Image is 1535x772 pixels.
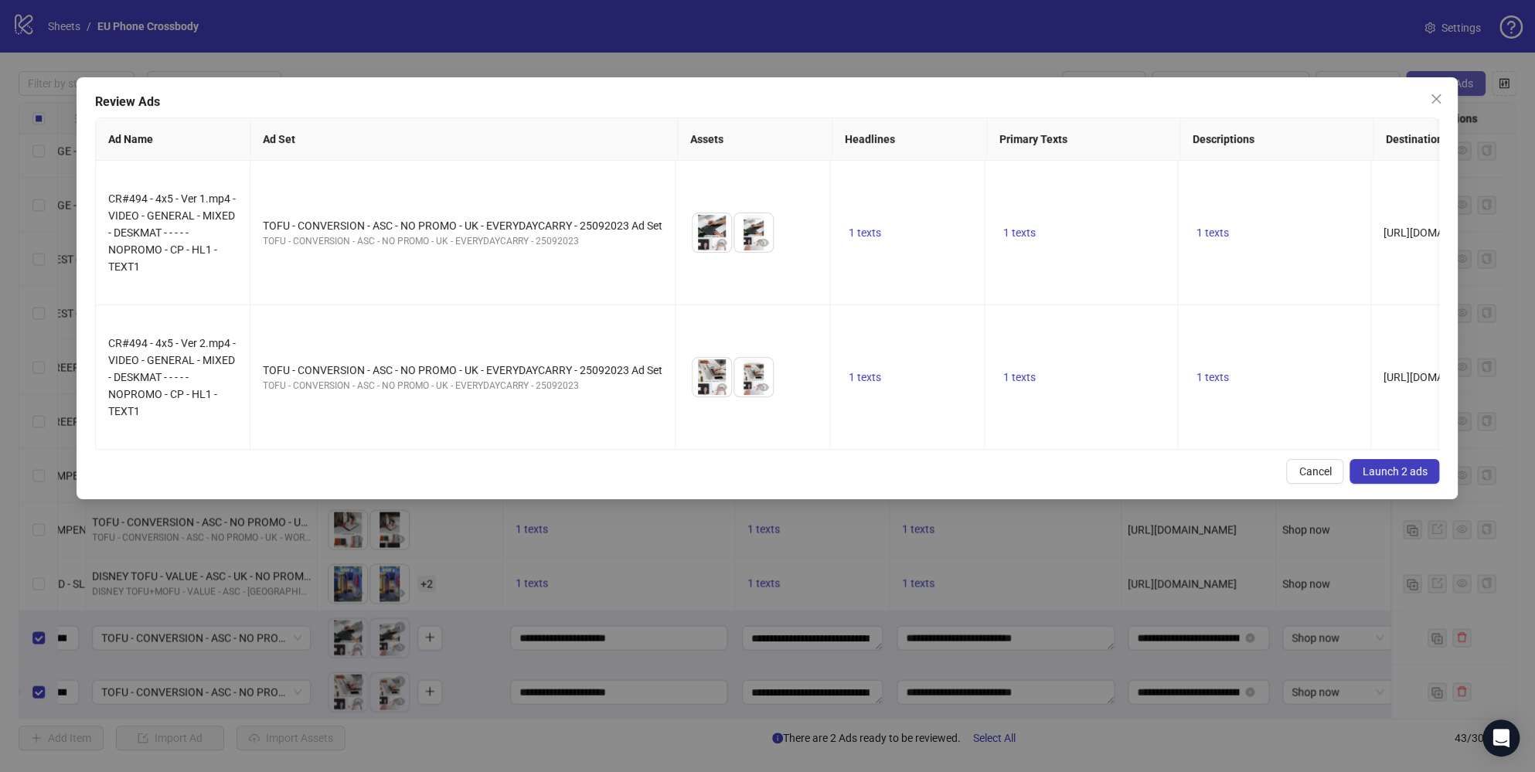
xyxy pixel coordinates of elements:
button: Preview [754,378,773,396]
button: Close [1424,87,1449,111]
button: 1 texts [997,368,1042,386]
span: 1 texts [849,371,881,383]
button: Launch 2 ads [1350,459,1440,484]
span: [URL][DOMAIN_NAME] [1384,371,1492,383]
th: Primary Texts [987,118,1180,161]
div: TOFU - CONVERSION - ASC - NO PROMO - UK - EVERYDAYCARRY - 25092023 [263,234,662,249]
button: Preview [754,233,773,252]
th: Ad Name [96,118,250,161]
button: 1 texts [1190,223,1235,242]
th: Descriptions [1180,118,1373,161]
span: CR#494 - 4x5 - Ver 1.mp4 - VIDEO - GENERAL - MIXED - DESKMAT - - - - - NOPROMO - CP - HL1 - TEXT1 [108,192,236,273]
span: 1 texts [1003,226,1036,239]
div: TOFU - CONVERSION - ASC - NO PROMO - UK - EVERYDAYCARRY - 25092023 Ad Set [263,217,662,234]
th: Ad Set [250,118,678,161]
div: TOFU - CONVERSION - ASC - NO PROMO - UK - EVERYDAYCARRY - 25092023 Ad Set [263,362,662,379]
span: 1 texts [1003,371,1036,383]
span: 1 texts [1196,371,1229,383]
div: Review Ads [95,93,1439,111]
img: Asset 1 [693,213,731,252]
div: TOFU - CONVERSION - ASC - NO PROMO - UK - EVERYDAYCARRY - 25092023 [263,379,662,393]
span: CR#494 - 4x5 - Ver 2.mp4 - VIDEO - GENERAL - MIXED - DESKMAT - - - - - NOPROMO - CP - HL1 - TEXT1 [108,337,236,417]
span: eye [758,382,769,393]
img: Asset 2 [734,358,773,396]
img: Asset 2 [734,213,773,252]
button: Preview [713,233,731,252]
img: Asset 1 [693,358,731,396]
button: Preview [713,378,731,396]
span: Launch 2 ads [1363,465,1428,478]
span: [URL][DOMAIN_NAME] [1384,226,1492,239]
button: 1 texts [842,368,887,386]
th: Assets [678,118,832,161]
span: 1 texts [849,226,881,239]
button: Cancel [1287,459,1344,484]
span: Cancel [1299,465,1332,478]
button: 1 texts [997,223,1042,242]
button: 1 texts [1190,368,1235,386]
span: eye [758,237,769,248]
span: eye [716,237,727,248]
div: Open Intercom Messenger [1482,719,1520,757]
th: Headlines [832,118,987,161]
span: close [1431,93,1443,105]
span: 1 texts [1196,226,1229,239]
button: 1 texts [842,223,887,242]
span: eye [716,382,727,393]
